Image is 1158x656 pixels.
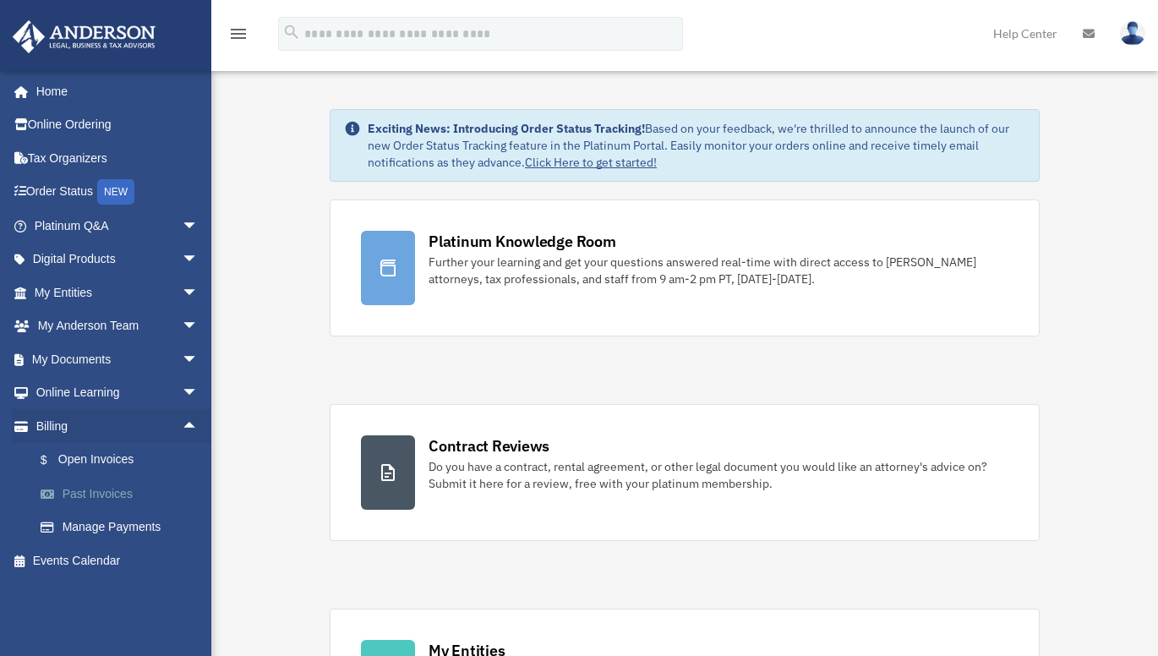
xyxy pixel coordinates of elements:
[282,23,301,41] i: search
[182,342,216,377] span: arrow_drop_down
[368,120,1025,171] div: Based on your feedback, we're thrilled to announce the launch of our new Order Status Tracking fe...
[12,74,216,108] a: Home
[228,24,249,44] i: menu
[24,443,224,478] a: $Open Invoices
[12,544,224,577] a: Events Calendar
[12,175,224,210] a: Order StatusNEW
[50,450,58,471] span: $
[24,511,224,544] a: Manage Payments
[12,276,224,309] a: My Entitiesarrow_drop_down
[8,20,161,53] img: Anderson Advisors Platinum Portal
[182,276,216,310] span: arrow_drop_down
[525,155,657,170] a: Click Here to get started!
[97,179,134,205] div: NEW
[12,376,224,410] a: Online Learningarrow_drop_down
[12,243,224,276] a: Digital Productsarrow_drop_down
[429,231,616,252] div: Platinum Knowledge Room
[330,200,1040,336] a: Platinum Knowledge Room Further your learning and get your questions answered real-time with dire...
[24,477,224,511] a: Past Invoices
[429,254,1008,287] div: Further your learning and get your questions answered real-time with direct access to [PERSON_NAM...
[182,209,216,243] span: arrow_drop_down
[182,409,216,444] span: arrow_drop_up
[12,309,224,343] a: My Anderson Teamarrow_drop_down
[182,243,216,277] span: arrow_drop_down
[1120,21,1145,46] img: User Pic
[429,458,1008,492] div: Do you have a contract, rental agreement, or other legal document you would like an attorney's ad...
[429,435,549,456] div: Contract Reviews
[330,404,1040,541] a: Contract Reviews Do you have a contract, rental agreement, or other legal document you would like...
[368,121,645,136] strong: Exciting News: Introducing Order Status Tracking!
[182,309,216,344] span: arrow_drop_down
[12,409,224,443] a: Billingarrow_drop_up
[12,209,224,243] a: Platinum Q&Aarrow_drop_down
[12,108,224,142] a: Online Ordering
[12,342,224,376] a: My Documentsarrow_drop_down
[12,141,224,175] a: Tax Organizers
[228,30,249,44] a: menu
[182,376,216,411] span: arrow_drop_down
